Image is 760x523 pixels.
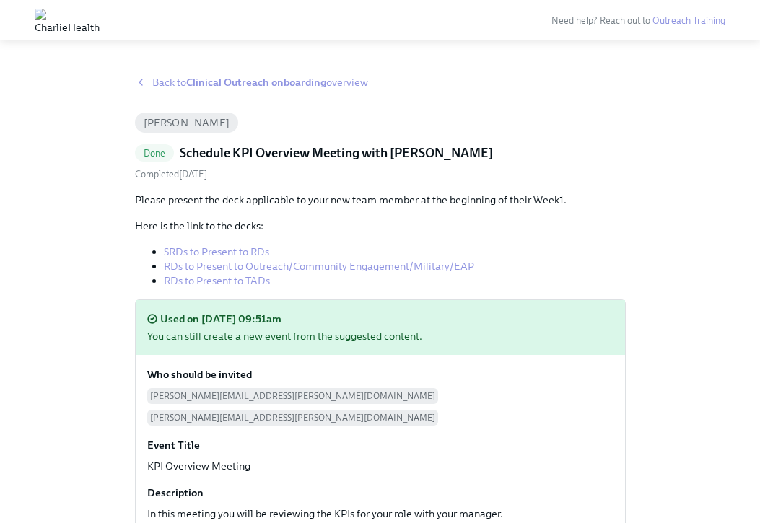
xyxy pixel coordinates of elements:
a: Outreach Training [652,15,725,26]
a: RDs to Present to Outreach/Community Engagement/Military/EAP [164,260,474,273]
h5: Schedule KPI Overview Meeting with [PERSON_NAME] [180,144,493,162]
span: [PERSON_NAME][EMAIL_ADDRESS][PERSON_NAME][DOMAIN_NAME] [147,410,438,426]
a: SRDs to Present to RDs [164,245,269,258]
div: Used on [DATE] 09:51am [160,312,281,326]
span: Monday, August 11th 2025, 9:51 am [135,169,207,180]
h6: Event Title [147,437,200,453]
strong: Clinical Outreach onboarding [186,76,326,89]
span: [PERSON_NAME][EMAIL_ADDRESS][PERSON_NAME][DOMAIN_NAME] [147,388,438,404]
span: Back to overview [152,75,368,89]
h6: Who should be invited [147,366,252,382]
a: RDs to Present to TADs [164,274,270,287]
span: Need help? Reach out to [551,15,725,26]
img: CharlieHealth [35,9,100,32]
div: You can still create a new event from the suggested content. [147,329,613,343]
h6: Description [147,485,204,501]
p: KPI Overview Meeting [147,459,250,473]
p: Please present the deck applicable to your new team member at the beginning of their Week1. [135,193,626,207]
p: In this meeting you will be reviewing the KPIs for your role with your manager. [147,506,503,521]
p: Here is the link to the decks: [135,219,626,233]
span: Done [135,148,175,159]
span: [PERSON_NAME] [135,118,239,128]
a: Back toClinical Outreach onboardingoverview [135,75,626,89]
